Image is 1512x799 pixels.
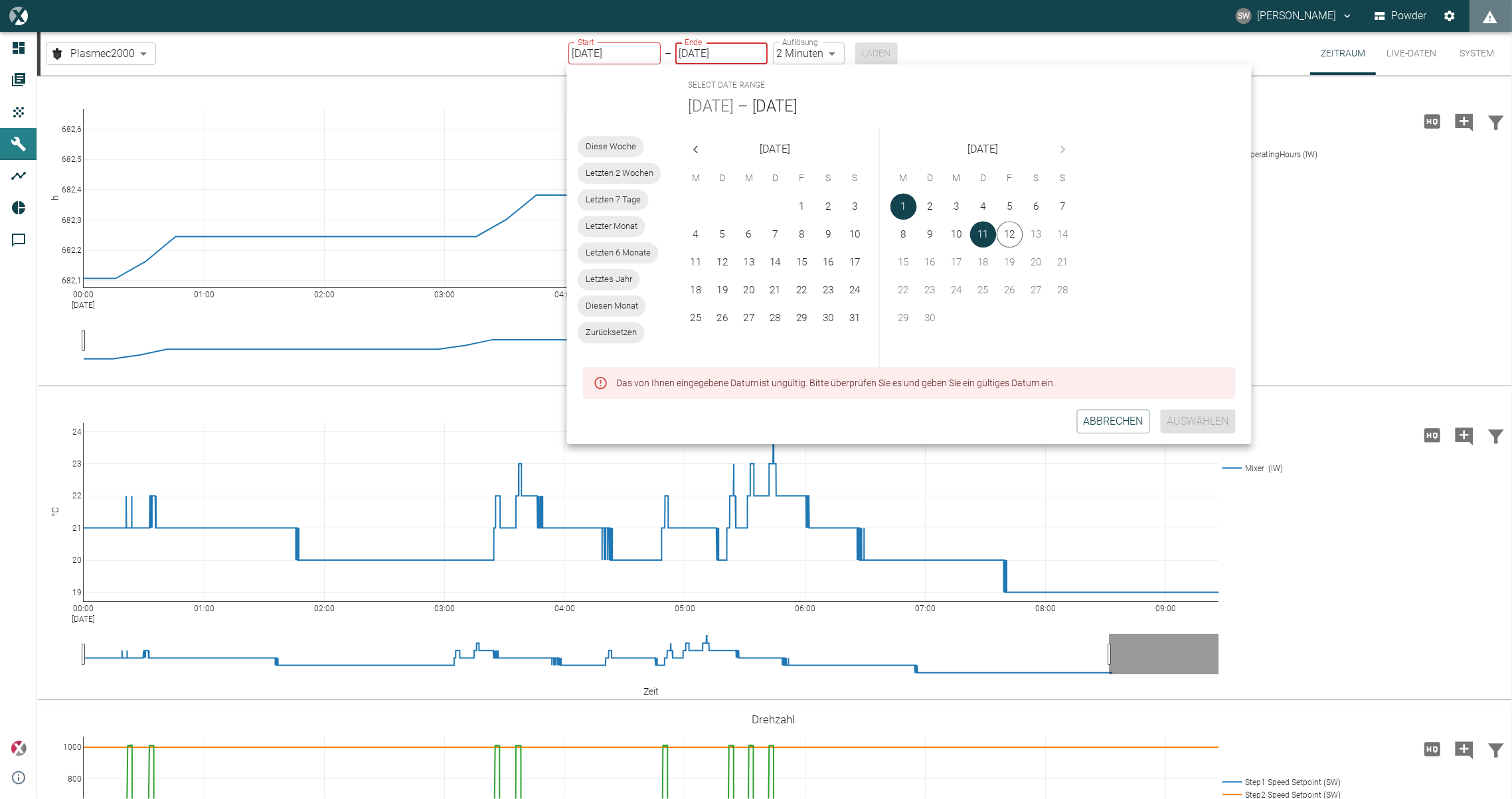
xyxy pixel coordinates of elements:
span: Dienstag [918,165,942,192]
h5: – [734,96,752,117]
label: Ende [685,36,702,48]
span: Letztes Jahr [578,273,640,286]
input: DD.MM.YYYY [568,42,661,64]
button: 1 [789,193,815,220]
span: Sonntag [1051,165,1075,192]
button: 5 [997,193,1023,220]
button: 16 [815,249,842,275]
button: 4 [683,221,709,248]
div: Letzten 6 Monate [578,242,659,263]
button: 8 [789,221,815,248]
div: Das von Ihnen eingegebene Datum ist ungültig. Bitte überprüfen Sie es und geben Sie ein gültiges ... [616,371,1056,395]
span: Letzter Monat [578,220,645,233]
span: Select date range [688,75,766,96]
button: Live-Daten [1376,32,1447,75]
span: [DATE] [968,140,999,159]
button: 4 [970,193,997,220]
span: Freitag [790,165,814,192]
span: Donnerstag [971,165,995,192]
div: Letzten 7 Tage [578,189,649,210]
p: – [665,46,671,61]
button: 6 [736,221,762,248]
button: Kommentar hinzufügen [1448,418,1480,453]
button: 31 [842,305,869,331]
button: 11 [683,249,709,275]
span: Zurücksetzen [578,326,645,339]
button: System [1447,32,1507,75]
button: 2 [917,193,944,220]
span: Mittwoch [945,165,969,192]
button: 26 [709,305,736,331]
button: 6 [1023,193,1050,220]
a: Plasmec2000 [49,46,135,62]
button: stephan.wilkens@kansaihelios-cws.de [1234,4,1355,28]
button: Daten filtern [1480,418,1512,453]
button: 10 [944,221,970,248]
img: Xplore Logo [11,741,27,757]
button: 12 [709,249,736,275]
button: 1 [890,193,917,220]
div: Diesen Monat [578,295,646,317]
span: Sonntag [843,165,867,192]
span: Hohe Auflösung [1416,742,1448,755]
span: Diese Woche [578,140,644,153]
div: SW [1236,8,1252,24]
button: 13 [736,249,762,275]
button: Zeitraum [1310,32,1376,75]
span: Plasmec2000 [70,46,135,61]
button: Powder [1372,4,1430,28]
button: 12 [997,221,1023,248]
button: 15 [789,249,815,275]
button: Daten filtern [1480,104,1512,139]
span: Letzten 6 Monate [578,246,659,259]
span: Samstag [817,165,841,192]
span: Mittwoch [737,165,761,192]
button: Kommentar hinzufügen [1448,732,1480,766]
span: Donnerstag [764,165,788,192]
button: 30 [815,305,842,331]
span: Diesen Monat [578,299,646,313]
button: Previous month [683,136,709,163]
img: logo [9,7,27,25]
button: 28 [762,305,789,331]
div: Letzter Monat [578,216,645,237]
button: Daten filtern [1480,732,1512,766]
button: [DATE] [688,96,734,117]
span: Samstag [1025,165,1049,192]
div: Zurücksetzen [578,322,645,343]
span: Montag [684,165,708,192]
button: 7 [1050,193,1076,220]
button: 9 [815,221,842,248]
button: 23 [815,277,842,303]
span: Dienstag [711,165,734,192]
button: Einstellungen [1438,4,1462,28]
button: [DATE] [752,96,798,117]
button: 25 [683,305,709,331]
button: Kommentar hinzufügen [1448,104,1480,139]
button: 20 [736,277,762,303]
div: Letztes Jahr [578,269,640,290]
div: 2 Minuten [773,42,845,64]
span: Letzten 7 Tage [578,193,649,206]
button: 18 [683,277,709,303]
span: Montag [892,165,916,192]
button: 7 [762,221,789,248]
button: 24 [842,277,869,303]
button: 22 [789,277,815,303]
span: Letzten 2 Wochen [578,167,661,180]
div: Letzten 2 Wochen [578,163,661,184]
input: DD.MM.YYYY [675,42,768,64]
div: Diese Woche [578,136,644,157]
button: 29 [789,305,815,331]
span: [DATE] [760,140,791,159]
button: 2 [815,193,842,220]
button: 5 [709,221,736,248]
button: 27 [736,305,762,331]
button: Abbrechen [1077,409,1150,433]
button: 21 [762,277,789,303]
button: 8 [890,221,917,248]
span: Freitag [998,165,1022,192]
label: Start [578,36,594,48]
